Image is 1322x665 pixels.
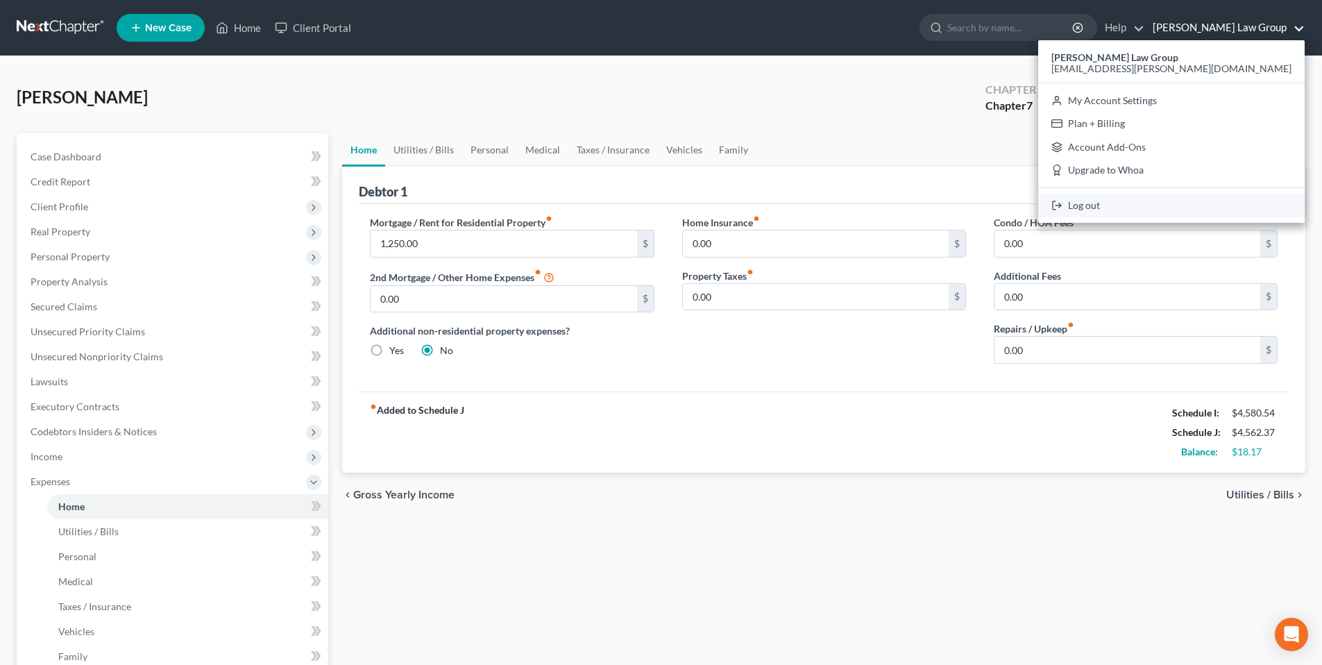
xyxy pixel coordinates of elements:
span: Expenses [31,475,70,487]
div: $ [1260,284,1277,310]
div: $4,562.37 [1232,426,1278,439]
div: [PERSON_NAME] Law Group [1038,40,1305,223]
button: chevron_left Gross Yearly Income [342,489,455,500]
span: 7 [1026,99,1033,112]
a: Plan + Billing [1038,112,1305,135]
span: Unsecured Priority Claims [31,326,145,337]
a: Utilities / Bills [47,519,328,544]
span: Client Profile [31,201,88,212]
span: Taxes / Insurance [58,600,131,612]
a: Medical [47,569,328,594]
i: fiber_manual_record [747,269,754,276]
i: fiber_manual_record [753,215,760,222]
label: Property Taxes [682,269,754,283]
strong: Schedule I: [1172,407,1219,419]
i: chevron_right [1294,489,1305,500]
div: $4,580.54 [1232,406,1278,420]
input: -- [683,230,949,257]
input: -- [371,230,636,257]
a: Credit Report [19,169,328,194]
div: Debtor 1 [359,183,407,200]
i: fiber_manual_record [545,215,552,222]
a: Property Analysis [19,269,328,294]
div: $ [949,284,965,310]
label: 2nd Mortgage / Other Home Expenses [370,269,554,285]
span: [PERSON_NAME] [17,87,148,107]
i: fiber_manual_record [370,403,377,410]
a: Case Dashboard [19,144,328,169]
a: Home [342,133,385,167]
label: No [440,344,453,357]
a: Executory Contracts [19,394,328,419]
a: Family [711,133,756,167]
span: Personal Property [31,251,110,262]
span: Case Dashboard [31,151,101,162]
div: Chapter [985,82,1036,98]
input: -- [994,284,1260,310]
a: Unsecured Priority Claims [19,319,328,344]
input: -- [994,337,1260,363]
strong: Schedule J: [1172,426,1221,438]
label: Repairs / Upkeep [994,321,1074,336]
span: Executory Contracts [31,401,119,412]
span: Codebtors Insiders & Notices [31,426,157,437]
i: fiber_manual_record [534,269,541,276]
i: fiber_manual_record [1067,321,1074,328]
a: My Account Settings [1038,89,1305,112]
span: Income [31,451,62,462]
a: Help [1098,15,1144,40]
label: Home Insurance [682,215,760,230]
div: Chapter [985,98,1036,114]
label: Yes [389,344,404,357]
a: Secured Claims [19,294,328,319]
input: -- [994,230,1260,257]
a: Upgrade to Whoa [1038,159,1305,183]
label: Additional Fees [994,269,1061,283]
div: Open Intercom Messenger [1275,618,1308,651]
span: Gross Yearly Income [353,489,455,500]
strong: Balance: [1181,446,1218,457]
a: Client Portal [268,15,358,40]
a: Home [47,494,328,519]
input: -- [683,284,949,310]
a: Lawsuits [19,369,328,394]
a: Account Add-Ons [1038,135,1305,159]
a: Utilities / Bills [385,133,462,167]
i: chevron_left [342,489,353,500]
input: Search by name... [947,15,1074,40]
a: Medical [517,133,568,167]
div: $ [1260,230,1277,257]
a: Taxes / Insurance [47,594,328,619]
label: Condo / HOA Fees [994,215,1081,230]
a: Home [209,15,268,40]
span: Utilities / Bills [58,525,119,537]
a: Vehicles [658,133,711,167]
span: Secured Claims [31,301,97,312]
div: $18.17 [1232,445,1278,459]
span: Home [58,500,85,512]
div: $ [637,286,654,312]
span: New Case [145,23,192,33]
strong: Added to Schedule J [370,403,464,462]
span: Utilities / Bills [1226,489,1294,500]
span: Lawsuits [31,376,68,387]
strong: [PERSON_NAME] Law Group [1051,51,1178,63]
div: $ [949,230,965,257]
label: Mortgage / Rent for Residential Property [370,215,552,230]
span: Unsecured Nonpriority Claims [31,351,163,362]
div: $ [637,230,654,257]
a: Taxes / Insurance [568,133,658,167]
button: Utilities / Bills chevron_right [1226,489,1305,500]
span: Credit Report [31,176,90,187]
span: Vehicles [58,625,94,637]
span: Medical [58,575,93,587]
div: $ [1260,337,1277,363]
span: Family [58,650,87,662]
a: Log out [1038,194,1305,217]
a: Personal [47,544,328,569]
a: Unsecured Nonpriority Claims [19,344,328,369]
span: Personal [58,550,96,562]
span: [EMAIL_ADDRESS][PERSON_NAME][DOMAIN_NAME] [1051,62,1291,74]
span: Real Property [31,226,90,237]
span: Property Analysis [31,276,108,287]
